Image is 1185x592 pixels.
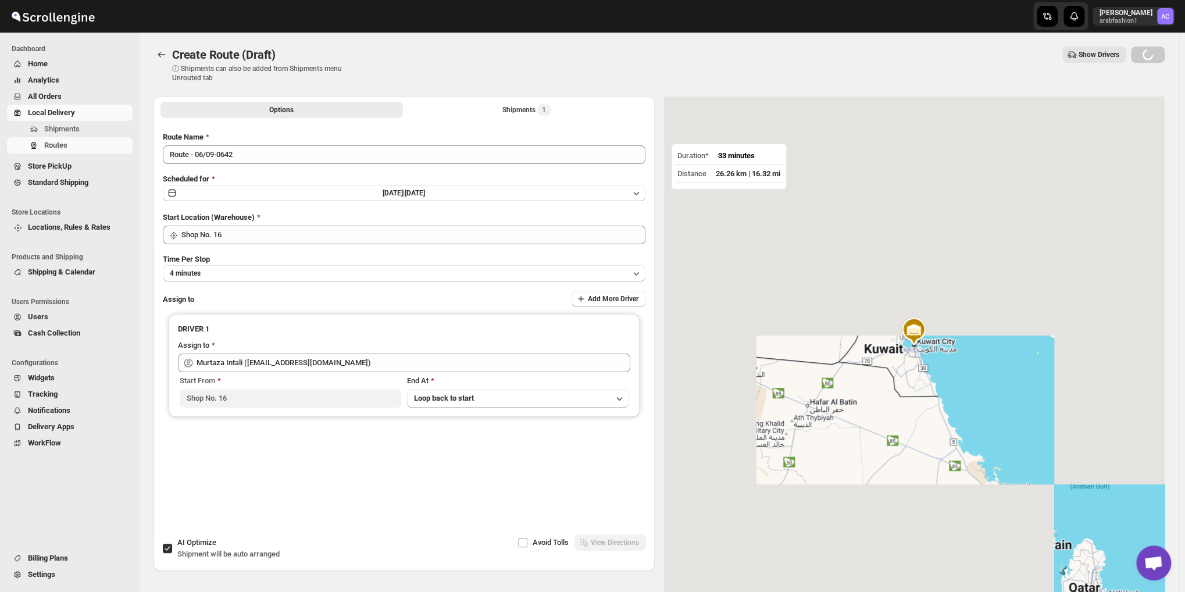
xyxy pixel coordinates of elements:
[12,208,134,217] span: Store Locations
[177,550,280,558] span: Shipment will be auto arranged
[163,174,209,183] span: Scheduled for
[7,566,133,583] button: Settings
[7,309,133,325] button: Users
[7,402,133,419] button: Notifications
[7,219,133,236] button: Locations, Rules & Rates
[1100,8,1152,17] p: [PERSON_NAME]
[7,386,133,402] button: Tracking
[28,373,55,382] span: Widgets
[154,122,655,508] div: All Route Options
[12,44,134,54] span: Dashboard
[163,265,645,281] button: 4 minutes
[7,56,133,72] button: Home
[7,121,133,137] button: Shipments
[28,108,75,117] span: Local Delivery
[9,2,97,31] img: ScrollEngine
[28,570,55,579] span: Settings
[7,72,133,88] button: Analytics
[269,105,294,115] span: Options
[28,422,74,431] span: Delivery Apps
[7,370,133,386] button: Widgets
[181,226,645,244] input: Search location
[572,291,645,307] button: Add More Driver
[163,295,194,304] span: Assign to
[405,102,648,118] button: Selected Shipments
[407,375,629,387] div: End At
[7,419,133,435] button: Delivery Apps
[1100,17,1152,24] p: arabfashion1
[677,169,706,178] span: Distance
[12,297,134,306] span: Users Permissions
[414,394,474,402] span: Loop back to start
[160,102,403,118] button: All Route Options
[405,189,425,197] span: [DATE]
[28,406,70,415] span: Notifications
[163,185,645,201] button: [DATE]|[DATE]
[177,538,216,547] span: AI Optimize
[28,223,110,231] span: Locations, Rules & Rates
[28,268,95,276] span: Shipping & Calendar
[7,435,133,451] button: WorkFlow
[1079,50,1119,59] span: Show Drivers
[28,438,61,447] span: WorkFlow
[154,47,170,63] button: Routes
[1136,545,1171,580] a: Open chat
[718,151,755,160] span: 33 minutes
[533,538,569,547] span: Avoid Tolls
[7,137,133,154] button: Routes
[12,358,134,368] span: Configurations
[44,141,67,149] span: Routes
[542,105,546,115] span: 1
[163,213,255,222] span: Start Location (Warehouse)
[7,550,133,566] button: Billing Plans
[28,329,80,337] span: Cash Collection
[28,92,62,101] span: All Orders
[407,389,629,408] button: Loop back to start
[502,104,551,116] div: Shipments
[178,340,209,351] div: Assign to
[28,162,72,170] span: Store PickUp
[28,76,59,84] span: Analytics
[28,312,48,321] span: Users
[383,189,405,197] span: [DATE] |
[197,354,630,372] input: Search assignee
[180,376,215,385] span: Start From
[163,145,645,164] input: Eg: Bengaluru Route
[178,323,630,335] h3: DRIVER 1
[163,255,210,263] span: Time Per Stop
[1157,8,1173,24] span: Abizer Chikhly
[28,59,48,68] span: Home
[716,169,780,178] span: 26.26 km | 16.32 mi
[7,264,133,280] button: Shipping & Calendar
[7,88,133,105] button: All Orders
[44,124,80,133] span: Shipments
[28,390,58,398] span: Tracking
[1161,13,1169,20] text: AC
[7,325,133,341] button: Cash Collection
[677,151,709,160] span: Duration*
[170,269,201,278] span: 4 minutes
[172,48,276,62] span: Create Route (Draft)
[1062,47,1126,63] button: Show Drivers
[163,133,204,141] span: Route Name
[172,64,355,83] p: ⓘ Shipments can also be added from Shipments menu Unrouted tab
[588,294,638,304] span: Add More Driver
[28,554,68,562] span: Billing Plans
[12,252,134,262] span: Products and Shipping
[1093,7,1175,26] button: User menu
[28,178,88,187] span: Standard Shipping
